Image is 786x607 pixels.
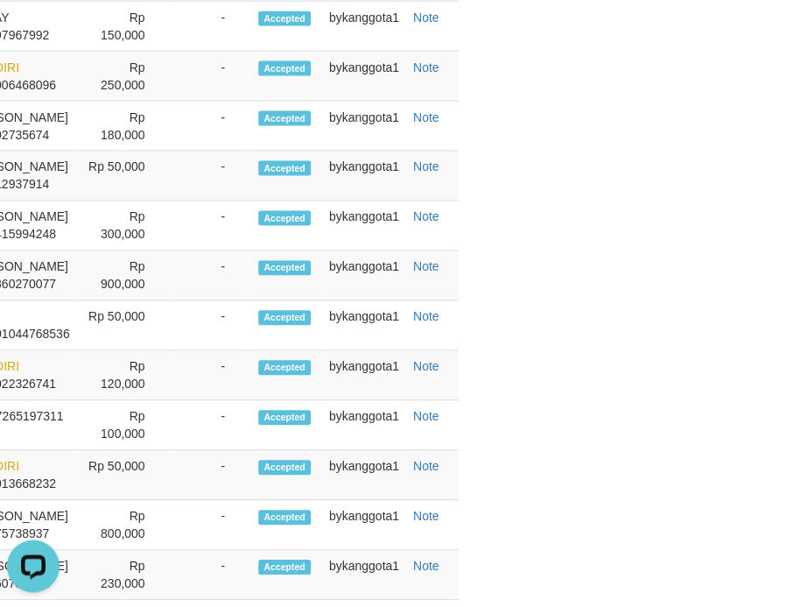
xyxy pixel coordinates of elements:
[76,201,171,251] td: Rp 300,000
[76,451,171,501] td: Rp 50,000
[258,211,311,226] span: Accepted
[7,7,60,60] button: Open LiveChat chat widget
[322,551,406,601] td: bykanggota1
[76,52,171,102] td: Rp 250,000
[413,510,439,524] a: Note
[171,301,251,351] td: -
[258,161,311,176] span: Accepted
[413,11,439,25] a: Note
[413,260,439,274] a: Note
[171,102,251,152] td: -
[171,251,251,301] td: -
[258,11,311,26] span: Accepted
[258,361,311,376] span: Accepted
[258,561,311,575] span: Accepted
[322,201,406,251] td: bykanggota1
[76,551,171,601] td: Rp 230,000
[413,60,439,74] a: Note
[258,311,311,326] span: Accepted
[413,160,439,174] a: Note
[413,560,439,574] a: Note
[322,152,406,201] td: bykanggota1
[171,351,251,401] td: -
[322,2,406,52] td: bykanggota1
[171,2,251,52] td: -
[171,401,251,451] td: -
[322,401,406,451] td: bykanggota1
[413,460,439,474] a: Note
[171,201,251,251] td: -
[76,102,171,152] td: Rp 180,000
[322,102,406,152] td: bykanggota1
[413,110,439,124] a: Note
[171,152,251,201] td: -
[76,501,171,551] td: Rp 800,000
[171,52,251,102] td: -
[258,261,311,276] span: Accepted
[413,210,439,224] a: Note
[258,511,311,526] span: Accepted
[76,152,171,201] td: Rp 50,000
[76,401,171,451] td: Rp 100,000
[258,461,311,476] span: Accepted
[322,501,406,551] td: bykanggota1
[322,251,406,301] td: bykanggota1
[413,310,439,324] a: Note
[258,411,311,426] span: Accepted
[322,451,406,501] td: bykanggota1
[413,360,439,374] a: Note
[76,301,171,351] td: Rp 50,000
[76,351,171,401] td: Rp 120,000
[76,251,171,301] td: Rp 900,000
[258,61,311,76] span: Accepted
[171,501,251,551] td: -
[171,551,251,601] td: -
[76,2,171,52] td: Rp 150,000
[322,52,406,102] td: bykanggota1
[413,410,439,424] a: Note
[322,301,406,351] td: bykanggota1
[258,111,311,126] span: Accepted
[171,451,251,501] td: -
[322,351,406,401] td: bykanggota1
